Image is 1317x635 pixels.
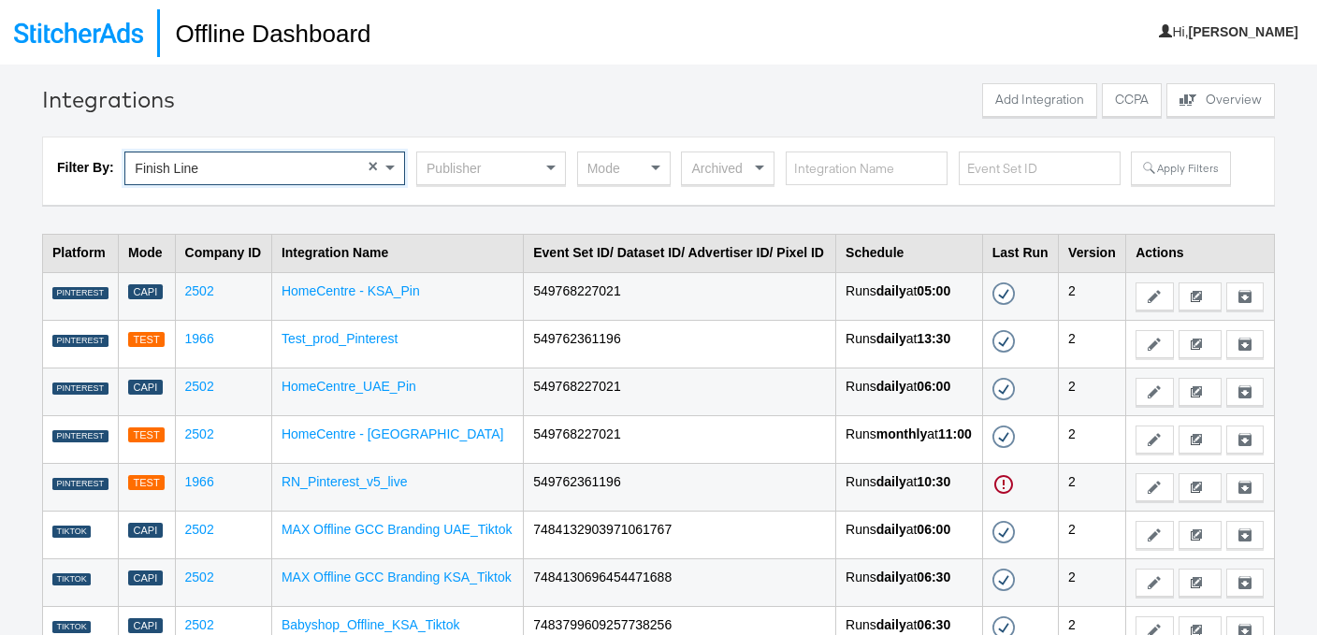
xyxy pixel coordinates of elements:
strong: 06:30 [917,570,950,584]
strong: 05:00 [917,283,950,298]
div: PINTEREST [52,335,109,348]
th: Schedule [836,234,983,272]
th: Last Run [982,234,1058,272]
td: 2 [1059,368,1126,415]
div: Integrations [42,83,175,115]
td: 2 [1059,511,1126,558]
div: Capi [128,570,163,586]
strong: daily [876,331,906,346]
td: 549768227021 [524,272,836,320]
button: CCPA [1102,83,1162,117]
button: Apply Filters [1131,152,1230,185]
input: Integration Name [786,152,948,186]
td: Runs at [836,511,983,558]
strong: 13:30 [917,331,950,346]
td: 7484130696454471688 [524,558,836,606]
th: Integration Name [271,234,523,272]
td: 2 [1059,415,1126,463]
a: 2502 [185,379,214,394]
td: 2 [1059,463,1126,511]
td: Runs at [836,320,983,368]
td: Runs at [836,463,983,511]
div: Mode [578,152,670,184]
div: Capi [128,523,163,539]
div: PINTEREST [52,382,109,396]
div: TIKTOK [52,621,91,634]
td: Runs at [836,558,983,606]
a: 2502 [185,570,214,584]
th: Event Set ID/ Dataset ID/ Advertiser ID/ Pixel ID [524,234,836,272]
td: 2 [1059,558,1126,606]
div: Archived [682,152,774,184]
th: Platform [43,234,119,272]
span: × [369,158,379,175]
a: Babyshop_Offline_KSA_Tiktok [282,617,460,632]
th: Company ID [175,234,271,272]
a: HomeCentre - [GEOGRAPHIC_DATA] [282,426,504,441]
div: Test [128,427,165,443]
strong: daily [876,474,906,489]
button: Overview [1166,83,1275,117]
span: Finish Line [135,161,198,176]
strong: 06:30 [917,617,950,632]
button: Add Integration [982,83,1097,117]
strong: 06:00 [917,379,950,394]
th: Mode [119,234,176,272]
td: 549762361196 [524,320,836,368]
td: Runs at [836,415,983,463]
b: [PERSON_NAME] [1189,24,1298,39]
a: CCPA [1102,83,1162,122]
a: Add Integration [982,83,1097,122]
th: Version [1059,234,1126,272]
strong: 11:00 [938,426,972,441]
span: Clear value [365,152,381,184]
strong: 06:00 [917,522,950,537]
th: Actions [1126,234,1275,272]
a: RN_Pinterest_v5_live [282,474,408,489]
a: 1966 [185,474,214,489]
div: PINTEREST [52,287,109,300]
strong: 10:30 [917,474,950,489]
a: 2502 [185,522,214,537]
td: Runs at [836,272,983,320]
h1: Offline Dashboard [157,9,370,57]
td: 2 [1059,272,1126,320]
strong: daily [876,283,906,298]
a: 2502 [185,426,214,441]
strong: Filter By: [57,160,114,175]
a: HomeCentre - KSA_Pin [282,283,420,298]
a: 2502 [185,283,214,298]
a: MAX Offline GCC Branding UAE_Tiktok [282,522,513,537]
a: MAX Offline GCC Branding KSA_Tiktok [282,570,512,584]
div: TIKTOK [52,526,91,539]
strong: daily [876,617,906,632]
div: Test [128,332,165,348]
td: 549768227021 [524,415,836,463]
div: Capi [128,380,163,396]
td: 7484132903971061767 [524,511,836,558]
td: 549768227021 [524,368,836,415]
td: 549762361196 [524,463,836,511]
div: Capi [128,618,163,634]
strong: daily [876,522,906,537]
div: Capi [128,284,163,300]
div: Publisher [417,152,565,184]
a: Overview [1166,83,1275,122]
div: PINTEREST [52,430,109,443]
div: PINTEREST [52,478,109,491]
td: 2 [1059,320,1126,368]
strong: monthly [876,426,927,441]
div: Test [128,475,165,491]
a: HomeCentre_UAE_Pin [282,379,416,394]
div: TIKTOK [52,573,91,586]
a: 2502 [185,617,214,632]
a: 1966 [185,331,214,346]
a: Test_prod_Pinterest [282,331,398,346]
input: Event Set ID [959,152,1121,186]
td: Runs at [836,368,983,415]
strong: daily [876,379,906,394]
strong: daily [876,570,906,584]
img: StitcherAds [14,22,143,43]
